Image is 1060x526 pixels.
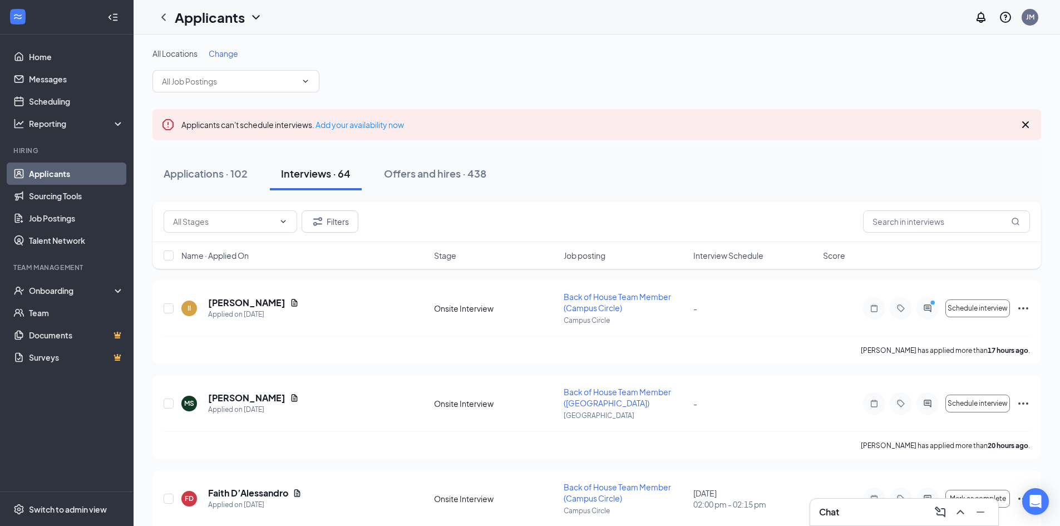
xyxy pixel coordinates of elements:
[867,304,881,313] svg: Note
[13,263,122,272] div: Team Management
[950,495,1006,503] span: Mark as complete
[184,399,194,408] div: MS
[13,285,24,296] svg: UserCheck
[13,146,122,155] div: Hiring
[281,166,351,180] div: Interviews · 64
[564,506,687,515] p: Campus Circle
[29,324,124,346] a: DocumentsCrown
[972,503,989,521] button: Minimize
[208,487,288,499] h5: Faith D’Alessandro
[302,210,358,233] button: Filter Filters
[152,48,198,58] span: All Locations
[693,399,697,409] span: -
[208,392,285,404] h5: [PERSON_NAME]
[1011,217,1020,226] svg: MagnifyingGlass
[693,499,816,510] span: 02:00 pm - 02:15 pm
[157,11,170,24] svg: ChevronLeft
[921,494,934,503] svg: ActiveChat
[29,229,124,252] a: Talent Network
[934,505,947,519] svg: ComposeMessage
[29,207,124,229] a: Job Postings
[162,75,297,87] input: All Job Postings
[928,299,941,308] svg: PrimaryDot
[188,303,191,313] div: II
[29,90,124,112] a: Scheduling
[863,210,1030,233] input: Search in interviews
[29,504,107,515] div: Switch to admin view
[945,395,1010,412] button: Schedule interview
[894,304,908,313] svg: Tag
[564,387,671,408] span: Back of House Team Member ([GEOGRAPHIC_DATA])
[13,118,24,129] svg: Analysis
[249,11,263,24] svg: ChevronDown
[693,250,763,261] span: Interview Schedule
[693,303,697,313] span: -
[945,490,1010,508] button: Mark as complete
[29,68,124,90] a: Messages
[693,488,816,510] div: [DATE]
[999,11,1012,24] svg: QuestionInfo
[988,441,1028,450] b: 20 hours ago
[867,494,881,503] svg: Note
[173,215,274,228] input: All Stages
[988,346,1028,355] b: 17 hours ago
[951,503,969,521] button: ChevronUp
[823,250,845,261] span: Score
[921,399,934,408] svg: ActiveChat
[29,46,124,68] a: Home
[945,299,1010,317] button: Schedule interview
[161,118,175,131] svg: Error
[819,506,839,518] h3: Chat
[434,250,456,261] span: Stage
[1017,492,1030,505] svg: Ellipses
[948,400,1008,407] span: Schedule interview
[107,12,119,23] svg: Collapse
[894,494,908,503] svg: Tag
[290,298,299,307] svg: Document
[208,499,302,510] div: Applied on [DATE]
[861,346,1030,355] p: [PERSON_NAME] has applied more than .
[29,185,124,207] a: Sourcing Tools
[29,118,125,129] div: Reporting
[290,394,299,402] svg: Document
[29,163,124,185] a: Applicants
[974,11,988,24] svg: Notifications
[974,505,987,519] svg: Minimize
[931,503,949,521] button: ComposeMessage
[1019,118,1032,131] svg: Cross
[208,309,299,320] div: Applied on [DATE]
[29,285,115,296] div: Onboarding
[948,304,1008,312] span: Schedule interview
[175,8,245,27] h1: Applicants
[181,120,404,130] span: Applicants can't schedule interviews.
[1022,488,1049,515] div: Open Intercom Messenger
[867,399,881,408] svg: Note
[564,292,671,313] span: Back of House Team Member (Campus Circle)
[13,504,24,515] svg: Settings
[279,217,288,226] svg: ChevronDown
[954,505,967,519] svg: ChevronUp
[434,303,557,314] div: Onsite Interview
[861,441,1030,450] p: [PERSON_NAME] has applied more than .
[1017,397,1030,410] svg: Ellipses
[564,316,687,325] p: Campus Circle
[209,48,238,58] span: Change
[434,493,557,504] div: Onsite Interview
[1026,12,1034,22] div: JM
[29,346,124,368] a: SurveysCrown
[12,11,23,22] svg: WorkstreamLogo
[384,166,486,180] div: Offers and hires · 438
[564,482,671,503] span: Back of House Team Member (Campus Circle)
[185,494,194,503] div: FD
[311,215,324,228] svg: Filter
[208,404,299,415] div: Applied on [DATE]
[921,304,934,313] svg: ActiveChat
[208,297,285,309] h5: [PERSON_NAME]
[301,77,310,86] svg: ChevronDown
[164,166,248,180] div: Applications · 102
[181,250,249,261] span: Name · Applied On
[315,120,404,130] a: Add your availability now
[293,489,302,498] svg: Document
[1017,302,1030,315] svg: Ellipses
